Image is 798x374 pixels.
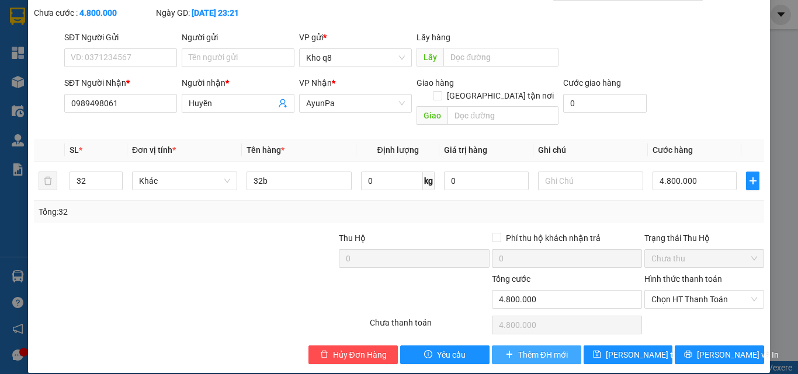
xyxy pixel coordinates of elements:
[675,345,764,364] button: printer[PERSON_NAME] và In
[501,232,605,244] span: Phí thu hộ khách nhận trả
[423,172,435,190] span: kg
[156,6,276,19] div: Ngày GD:
[563,78,621,88] label: Cước giao hàng
[320,350,328,359] span: delete
[306,95,405,112] span: AyunPa
[247,145,284,155] span: Tên hàng
[518,348,568,361] span: Thêm ĐH mới
[424,350,432,359] span: exclamation-circle
[492,345,581,364] button: plusThêm ĐH mới
[684,350,692,359] span: printer
[747,176,759,186] span: plus
[492,274,530,284] span: Tổng cước
[644,274,722,284] label: Hình thức thanh toán
[651,250,757,267] span: Chưa thu
[308,345,398,364] button: deleteHủy Đơn Hàng
[339,233,366,243] span: Thu Hộ
[247,172,352,190] input: VD: Bàn, Ghế
[79,8,117,18] b: 4.800.000
[377,145,418,155] span: Định lượng
[697,348,779,361] span: [PERSON_NAME] và In
[593,350,601,359] span: save
[299,78,332,88] span: VP Nhận
[182,76,294,89] div: Người nhận
[306,49,405,67] span: Kho q8
[64,31,177,44] div: SĐT Người Gửi
[651,291,757,308] span: Chọn HT Thanh Toán
[192,8,239,18] b: [DATE] 23:21
[278,99,287,108] span: user-add
[139,172,230,190] span: Khác
[584,345,673,364] button: save[PERSON_NAME] thay đổi
[417,33,450,42] span: Lấy hàng
[443,48,558,67] input: Dọc đường
[64,76,177,89] div: SĐT Người Nhận
[653,145,693,155] span: Cước hàng
[299,31,412,44] div: VP gửi
[606,348,699,361] span: [PERSON_NAME] thay đổi
[746,172,759,190] button: plus
[39,172,57,190] button: delete
[39,205,309,218] div: Tổng: 32
[538,172,643,190] input: Ghi Chú
[417,106,447,125] span: Giao
[182,31,294,44] div: Người gửi
[447,106,558,125] input: Dọc đường
[533,139,648,162] th: Ghi chú
[442,89,558,102] span: [GEOGRAPHIC_DATA] tận nơi
[417,48,443,67] span: Lấy
[132,145,176,155] span: Đơn vị tính
[400,345,490,364] button: exclamation-circleYêu cầu
[333,348,387,361] span: Hủy Đơn Hàng
[563,94,647,113] input: Cước giao hàng
[644,232,764,244] div: Trạng thái Thu Hộ
[369,316,491,337] div: Chưa thanh toán
[70,145,79,155] span: SL
[34,6,154,19] div: Chưa cước :
[444,145,487,155] span: Giá trị hàng
[417,78,454,88] span: Giao hàng
[505,350,514,359] span: plus
[437,348,466,361] span: Yêu cầu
